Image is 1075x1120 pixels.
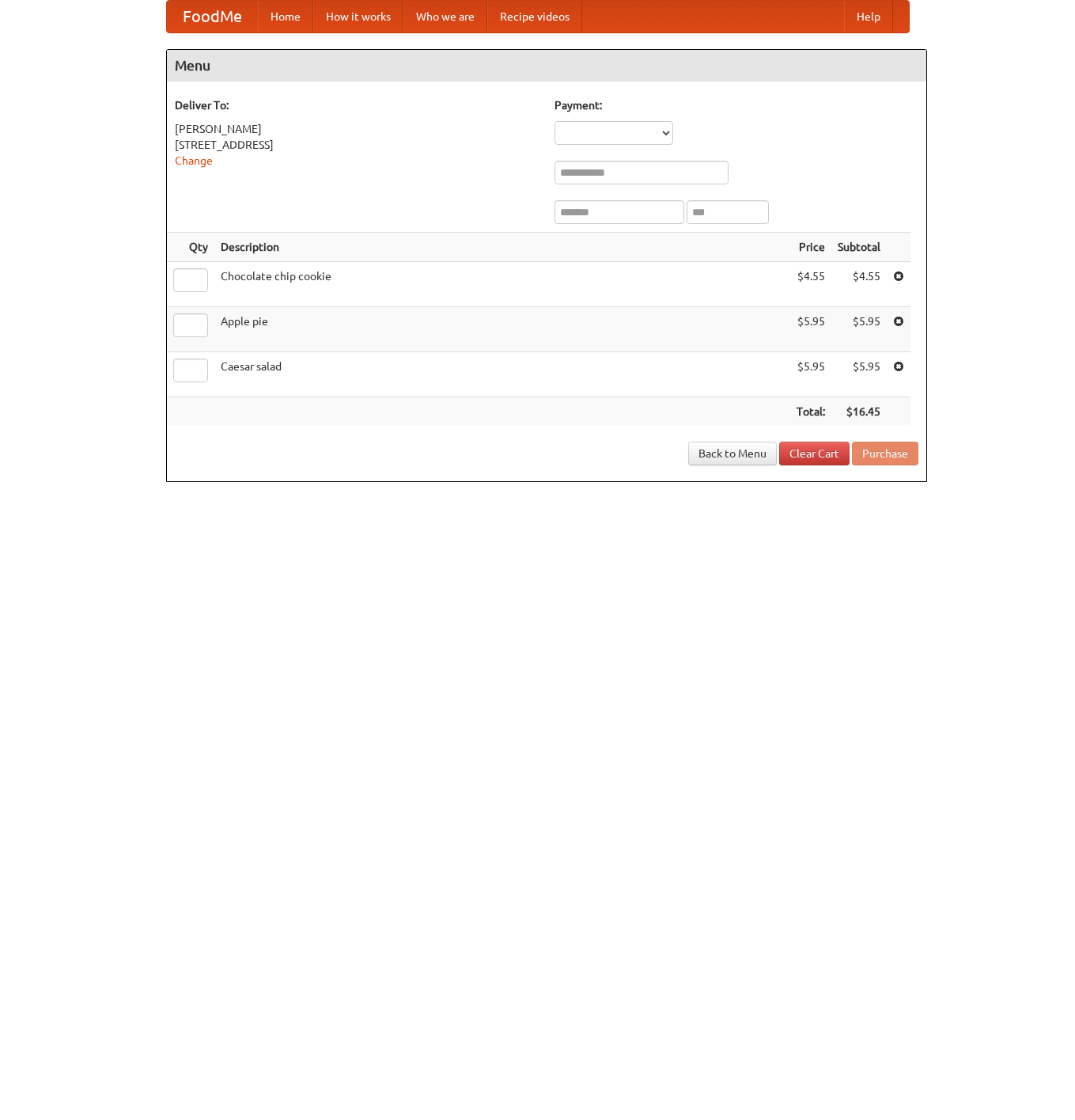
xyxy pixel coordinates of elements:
[403,1,487,32] a: Who we are
[790,397,831,427] th: Total:
[214,233,790,262] th: Description
[313,1,403,32] a: How it works
[831,397,887,427] th: $16.45
[258,1,313,32] a: Home
[790,307,831,352] td: $5.95
[487,1,582,32] a: Recipe videos
[790,233,831,262] th: Price
[790,352,831,397] td: $5.95
[175,121,539,137] div: [PERSON_NAME]
[167,1,258,32] a: FoodMe
[214,262,790,307] td: Chocolate chip cookie
[175,97,539,113] h5: Deliver To:
[831,307,887,352] td: $5.95
[844,1,893,32] a: Help
[790,262,831,307] td: $4.55
[175,154,213,167] a: Change
[175,137,539,153] div: [STREET_ADDRESS]
[779,442,850,465] a: Clear Cart
[214,352,790,397] td: Caesar salad
[852,442,918,465] button: Purchase
[167,50,926,82] h4: Menu
[831,262,887,307] td: $4.55
[167,233,214,262] th: Qty
[688,442,777,465] a: Back to Menu
[555,97,918,113] h5: Payment:
[831,233,887,262] th: Subtotal
[831,352,887,397] td: $5.95
[214,307,790,352] td: Apple pie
